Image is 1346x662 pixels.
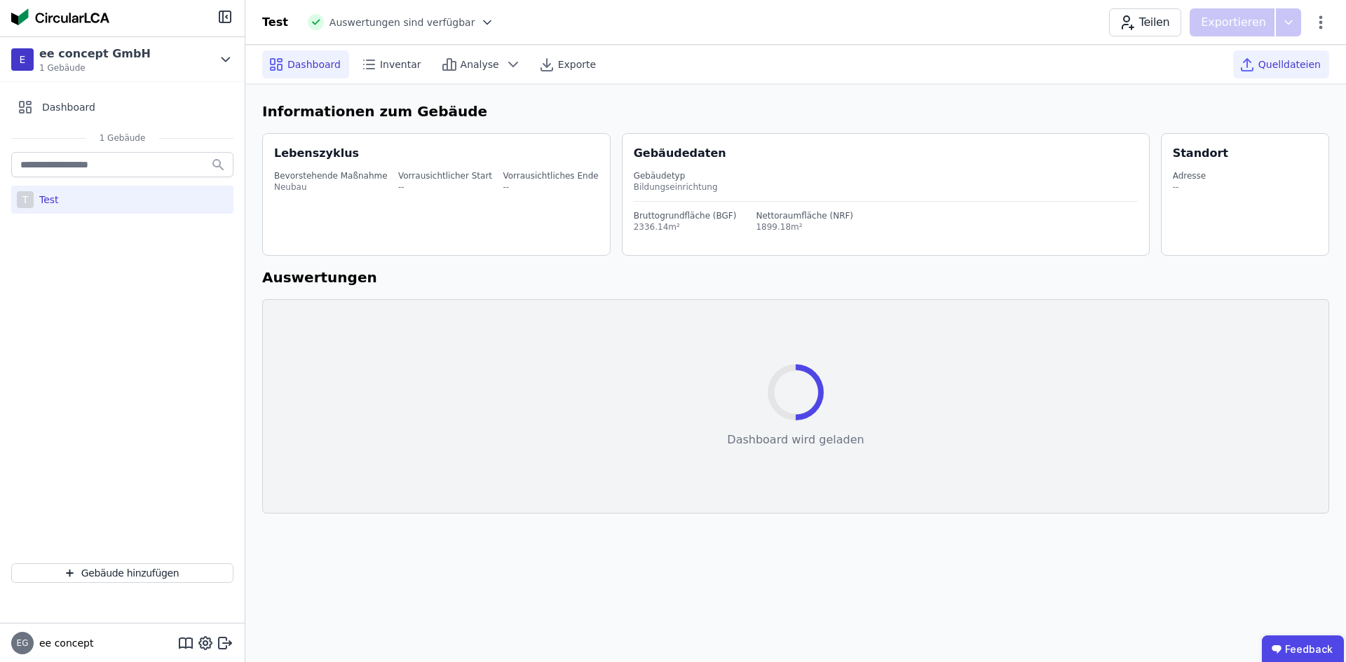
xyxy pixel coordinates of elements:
[634,221,737,233] div: 2336.14m²
[634,181,1138,193] div: Bildungseinrichtung
[1173,145,1228,162] div: Standort
[634,145,1149,162] div: Gebäudedaten
[274,170,388,181] div: Bevorstehende Maßnahme
[727,432,864,448] div: Dashboard wird geladen
[287,57,341,71] span: Dashboard
[17,639,29,647] span: EG
[503,170,598,181] div: Vorrausichtliches Ende
[756,221,853,233] div: 1899.18m²
[398,181,492,193] div: --
[634,210,737,221] div: Bruttogrundfläche (BGF)
[274,181,388,193] div: Neubau
[329,15,475,29] span: Auswertungen sind verfügbar
[1173,181,1206,193] div: --
[1258,57,1321,71] span: Quelldateien
[461,57,499,71] span: Analyse
[756,210,853,221] div: Nettoraumfläche (NRF)
[1173,170,1206,181] div: Adresse
[503,181,598,193] div: --
[558,57,596,71] span: Exporte
[39,62,151,74] span: 1 Gebäude
[34,636,94,650] span: ee concept
[262,267,1329,288] h6: Auswertungen
[11,48,34,71] div: E
[380,57,421,71] span: Inventar
[1109,8,1181,36] button: Teilen
[11,563,233,583] button: Gebäude hinzufügen
[34,193,59,207] div: Test
[42,100,95,114] span: Dashboard
[17,191,34,208] div: T
[274,145,359,162] div: Lebenszyklus
[39,46,151,62] div: ee concept GmbH
[634,170,1138,181] div: Gebäudetyp
[262,14,288,31] div: Test
[1201,14,1269,31] p: Exportieren
[398,170,492,181] div: Vorrausichtlicher Start
[11,8,109,25] img: Concular
[86,132,160,144] span: 1 Gebäude
[262,101,1329,122] h6: Informationen zum Gebäude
